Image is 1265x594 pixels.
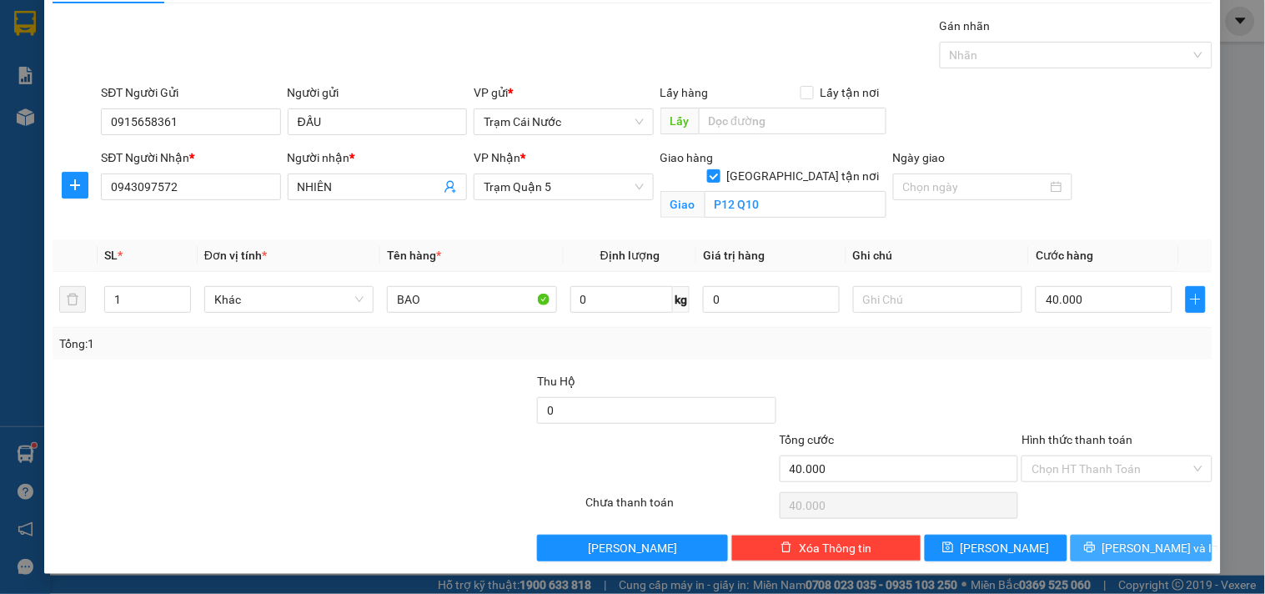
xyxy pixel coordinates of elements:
[387,249,441,262] span: Tên hàng
[1084,541,1096,555] span: printer
[584,493,777,522] div: Chưa thanh toán
[699,108,886,134] input: Dọc đường
[925,535,1067,561] button: save[PERSON_NAME]
[214,287,364,312] span: Khác
[780,433,835,446] span: Tổng cước
[660,108,699,134] span: Lấy
[21,21,104,104] img: logo.jpg
[1036,249,1093,262] span: Cước hàng
[600,249,660,262] span: Định lượng
[893,151,946,164] label: Ngày giao
[156,62,697,83] li: Hotline: 02839552959
[720,167,886,185] span: [GEOGRAPHIC_DATA] tận nơi
[101,83,280,102] div: SĐT Người Gửi
[484,109,643,134] span: Trạm Cái Nước
[288,83,467,102] div: Người gửi
[660,151,714,164] span: Giao hàng
[537,535,727,561] button: [PERSON_NAME]
[484,174,643,199] span: Trạm Quận 5
[63,179,88,192] span: plus
[903,178,1047,196] input: Ngày giao
[942,541,954,555] span: save
[940,19,991,33] label: Gán nhãn
[387,286,556,313] input: VD: Bàn, Ghế
[204,249,267,262] span: Đơn vị tính
[705,191,886,218] input: Giao tận nơi
[781,541,792,555] span: delete
[1187,293,1205,306] span: plus
[156,41,697,62] li: 26 Phó Cơ Điều, Phường 12
[846,239,1029,272] th: Ghi chú
[588,539,677,557] span: [PERSON_NAME]
[474,83,653,102] div: VP gửi
[814,83,886,102] span: Lấy tận nơi
[660,191,705,218] span: Giao
[444,180,457,194] span: user-add
[799,539,871,557] span: Xóa Thông tin
[961,539,1050,557] span: [PERSON_NAME]
[703,249,765,262] span: Giá trị hàng
[104,249,118,262] span: SL
[703,286,840,313] input: 0
[21,121,232,148] b: GỬI : Trạm Cái Nước
[59,286,86,313] button: delete
[731,535,921,561] button: deleteXóa Thông tin
[853,286,1022,313] input: Ghi Chú
[1102,539,1219,557] span: [PERSON_NAME] và In
[1186,286,1206,313] button: plus
[101,148,280,167] div: SĐT Người Nhận
[660,86,709,99] span: Lấy hàng
[537,375,575,388] span: Thu Hộ
[673,286,690,313] span: kg
[1071,535,1212,561] button: printer[PERSON_NAME] và In
[288,148,467,167] div: Người nhận
[59,335,489,353] div: Tổng: 1
[62,172,88,199] button: plus
[1022,433,1132,446] label: Hình thức thanh toán
[474,151,520,164] span: VP Nhận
